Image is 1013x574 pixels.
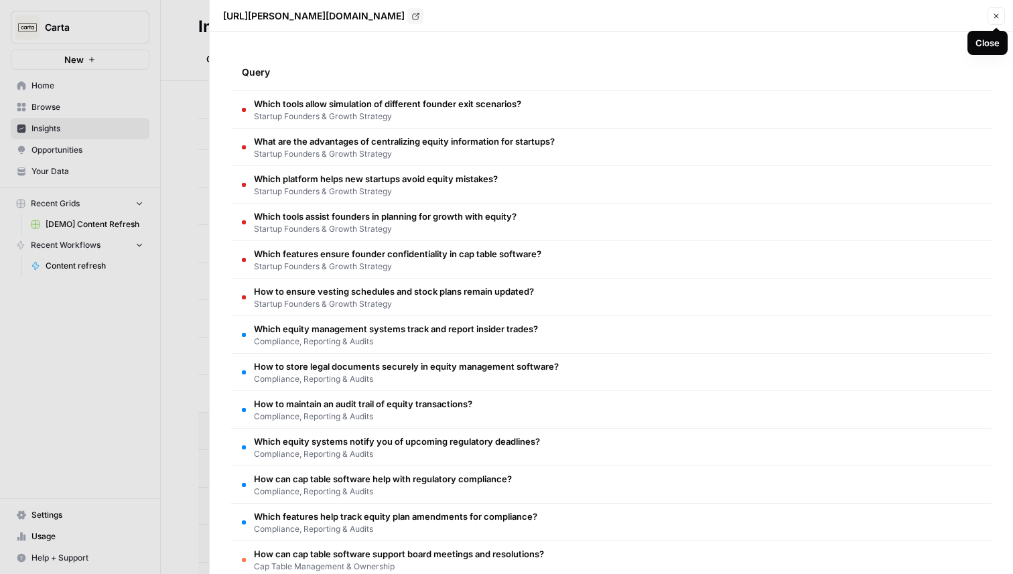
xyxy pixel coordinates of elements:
[254,247,541,261] span: Which features ensure founder confidentiality in cap table software?
[254,135,555,148] span: What are the advantages of centralizing equity information for startups?
[254,298,534,310] span: Startup Founders & Growth Strategy
[254,360,559,373] span: How to store legal documents securely in equity management software?
[254,285,534,298] span: How to ensure vesting schedules and stock plans remain updated?
[254,448,540,460] span: Compliance, Reporting & Audits
[975,36,1000,50] div: Close
[254,223,517,235] span: Startup Founders & Growth Strategy
[242,54,981,90] div: Query
[254,561,544,573] span: Cap Table Management & Ownership
[254,111,521,123] span: Startup Founders & Growth Strategy
[254,547,544,561] span: How can cap table software support board meetings and resolutions?
[254,322,538,336] span: Which equity management systems track and report insider trades?
[254,210,517,223] span: Which tools assist founders in planning for growth with equity?
[254,373,559,385] span: Compliance, Reporting & Audits
[254,186,498,198] span: Startup Founders & Growth Strategy
[254,97,521,111] span: Which tools allow simulation of different founder exit scenarios?
[254,486,512,498] span: Compliance, Reporting & Audits
[223,9,405,23] p: [URL][PERSON_NAME][DOMAIN_NAME]
[254,397,472,411] span: How to maintain an audit trail of equity transactions?
[407,8,423,24] a: Go to page https://astrella.com/cap-table-management/
[254,172,498,186] span: Which platform helps new startups avoid equity mistakes?
[254,510,537,523] span: Which features help track equity plan amendments for compliance?
[254,411,472,423] span: Compliance, Reporting & Audits
[254,336,538,348] span: Compliance, Reporting & Audits
[254,472,512,486] span: How can cap table software help with regulatory compliance?
[254,261,541,273] span: Startup Founders & Growth Strategy
[254,523,537,535] span: Compliance, Reporting & Audits
[254,435,540,448] span: Which equity systems notify you of upcoming regulatory deadlines?
[254,148,555,160] span: Startup Founders & Growth Strategy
